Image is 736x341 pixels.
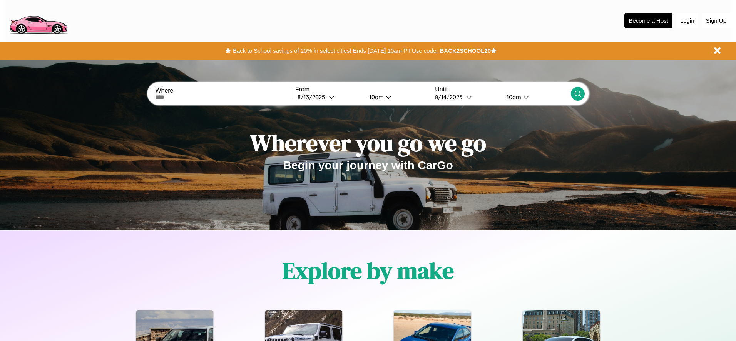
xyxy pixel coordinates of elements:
button: Login [676,13,698,28]
label: Where [155,87,291,94]
button: Become a Host [624,13,672,28]
h1: Explore by make [283,255,454,286]
div: 8 / 14 / 2025 [435,93,466,101]
button: 8/13/2025 [295,93,363,101]
label: Until [435,86,570,93]
button: Back to School savings of 20% in select cities! Ends [DATE] 10am PT.Use code: [231,45,440,56]
img: logo [6,4,71,36]
div: 10am [365,93,386,101]
label: From [295,86,431,93]
button: 10am [363,93,431,101]
div: 8 / 13 / 2025 [298,93,329,101]
button: Sign Up [702,13,730,28]
div: 10am [503,93,523,101]
button: 10am [500,93,570,101]
b: BACK2SCHOOL20 [440,47,491,54]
